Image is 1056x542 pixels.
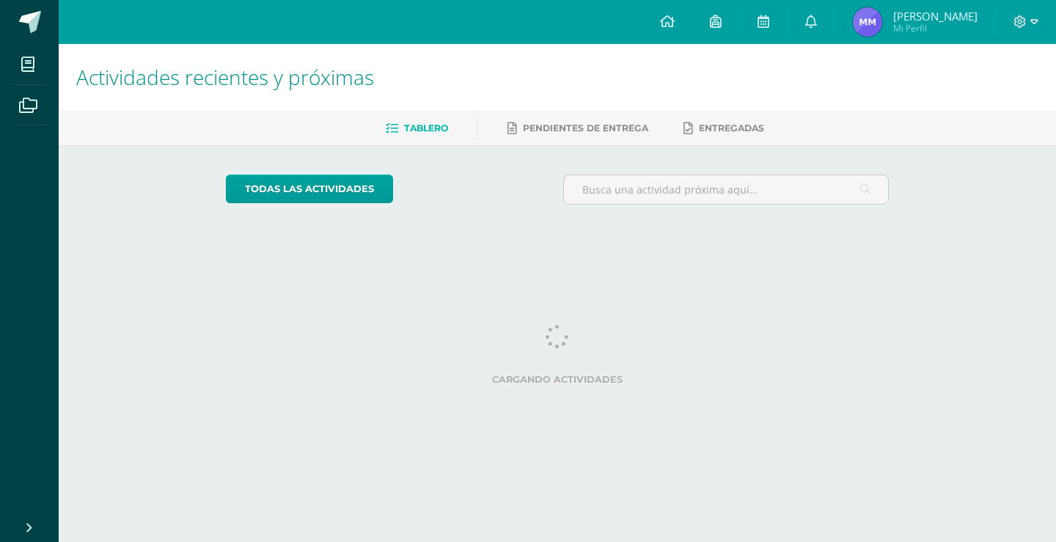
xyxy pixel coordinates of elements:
img: 14b1d02852bbc9704fbd7064860fbbd2.png [853,7,882,37]
span: Mi Perfil [893,22,978,34]
span: Actividades recientes y próximas [76,63,374,91]
span: Tablero [404,122,448,133]
a: Entregadas [683,117,764,140]
a: Pendientes de entrega [507,117,648,140]
a: Tablero [386,117,448,140]
a: todas las Actividades [226,175,393,203]
label: Cargando actividades [226,374,890,385]
span: Pendientes de entrega [523,122,648,133]
span: [PERSON_NAME] [893,9,978,23]
span: Entregadas [699,122,764,133]
input: Busca una actividad próxima aquí... [564,175,889,204]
